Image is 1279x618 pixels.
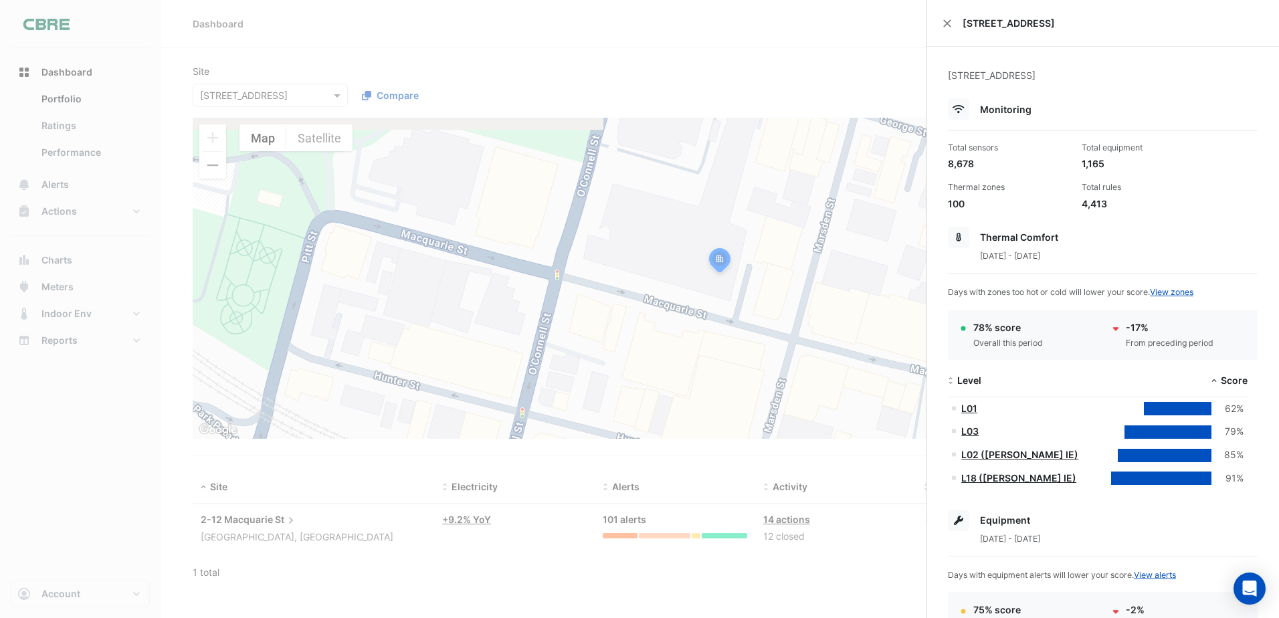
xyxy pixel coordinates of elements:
[973,337,1043,349] div: Overall this period
[948,570,1176,580] span: Days with equipment alerts will lower your score.
[961,449,1078,460] a: L02 ([PERSON_NAME] IE)
[1082,157,1205,171] div: 1,165
[1211,401,1244,417] div: 62%
[957,375,981,386] span: Level
[973,603,1043,617] div: 75% score
[1126,337,1213,349] div: From preceding period
[943,19,952,28] button: Close
[961,425,979,437] a: L03
[1082,142,1205,154] div: Total equipment
[1134,570,1176,580] a: View alerts
[1082,197,1205,211] div: 4,413
[1082,181,1205,193] div: Total rules
[1234,573,1266,605] div: Open Intercom Messenger
[1211,447,1244,463] div: 85%
[948,181,1071,193] div: Thermal zones
[1126,603,1213,617] div: -2%
[973,320,1043,334] div: 78% score
[948,197,1071,211] div: 100
[980,231,1058,243] span: Thermal Comfort
[1126,320,1213,334] div: -17%
[961,403,977,414] a: L01
[980,514,1030,526] span: Equipment
[1211,424,1244,439] div: 79%
[948,287,1193,297] span: Days with zones too hot or cold will lower your score.
[1221,375,1248,386] span: Score
[963,16,1263,30] span: [STREET_ADDRESS]
[1150,287,1193,297] a: View zones
[980,251,1040,261] span: [DATE] - [DATE]
[1211,471,1244,486] div: 91%
[980,104,1031,115] span: Monitoring
[948,157,1071,171] div: 8,678
[948,68,1258,98] div: [STREET_ADDRESS]
[948,142,1071,154] div: Total sensors
[961,472,1076,484] a: L18 ([PERSON_NAME] IE)
[980,534,1040,544] span: [DATE] - [DATE]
